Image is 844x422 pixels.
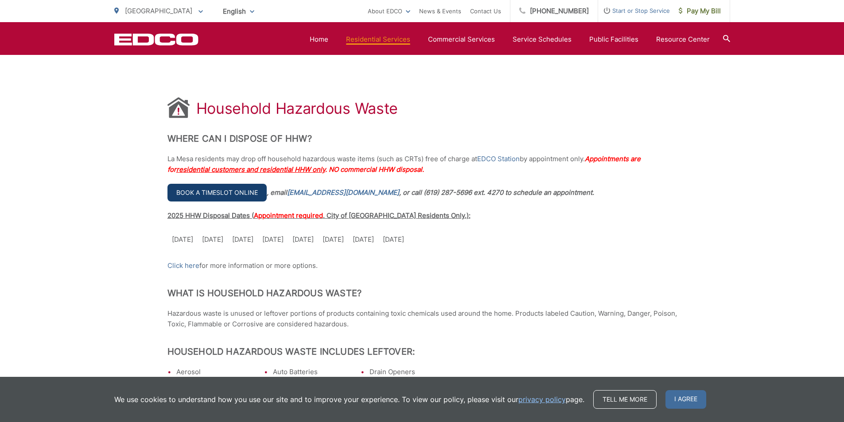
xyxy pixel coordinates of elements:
p: [DATE] [262,234,284,245]
p: Hazardous waste is unused or leftover portions of products containing toxic chemicals used around... [167,308,677,329]
span: Pay My Bill [679,6,721,16]
a: Residential Services [346,34,410,45]
h2: What is Household Hazardous Waste? [167,288,677,298]
td: [DATE] [167,230,198,249]
span: residential customers and residential HHW only [176,165,325,174]
a: [EMAIL_ADDRESS][DOMAIN_NAME] [287,187,399,198]
h1: Household Hazardous Waste [196,100,398,117]
h2: Household Hazardous Waste Includes Leftover: [167,346,677,357]
p: La Mesa residents may drop off household hazardous waste items (such as CRTs) free of charge at b... [167,154,677,175]
a: About EDCO [368,6,410,16]
a: Public Facilities [589,34,638,45]
a: News & Events [419,6,461,16]
h2: Where Can I Dispose of HHW? [167,133,677,144]
li: Drain Openers [369,367,444,377]
a: Tell me more [593,390,657,409]
span: English [216,4,261,19]
span: I agree [665,390,706,409]
span: Appointment required [254,211,323,220]
em: , email , or call (619) 287-5696 ext. 4270 to schedule an appointment. [267,188,594,197]
p: [DATE] [202,234,223,245]
a: Service Schedules [513,34,572,45]
p: We use cookies to understand how you use our site and to improve your experience. To view our pol... [114,394,584,405]
span: Appointments are for . NO commercial HHW disposal. [167,155,641,174]
a: privacy policy [518,394,566,405]
td: [DATE] [348,230,378,249]
td: [DATE] [318,230,348,249]
a: Click here [167,260,199,271]
a: EDCD logo. Return to the homepage. [114,33,198,46]
td: [DATE] [288,230,318,249]
a: Contact Us [470,6,501,16]
td: [DATE] [228,230,258,249]
td: [DATE] [378,230,408,249]
span: 2025 HHW Disposal Dates ( . City of [GEOGRAPHIC_DATA] Residents Only.): [167,211,471,220]
li: Aerosol [176,367,251,377]
a: Home [310,34,328,45]
a: EDCO Station [477,154,520,164]
li: Auto Batteries [273,367,347,377]
a: Resource Center [656,34,710,45]
span: [GEOGRAPHIC_DATA] [125,7,192,15]
a: Commercial Services [428,34,495,45]
p: for more information or more options. [167,260,677,271]
a: Book a timeslot online [167,184,267,201]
